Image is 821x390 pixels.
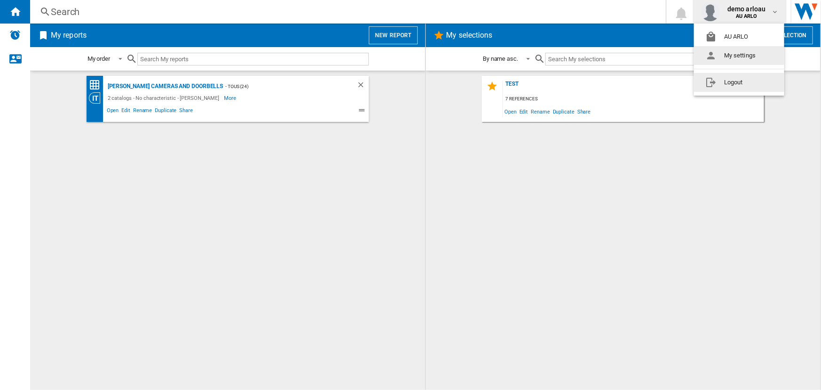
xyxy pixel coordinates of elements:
button: My settings [694,46,784,65]
button: Logout [694,73,784,92]
button: AU ARLO [694,27,784,46]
